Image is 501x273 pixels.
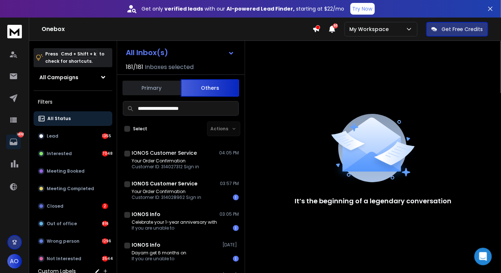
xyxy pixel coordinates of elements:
p: Dayam get 6 months on [132,250,186,256]
p: Interested [47,151,72,157]
p: Customer ID: 314028962 Sign in [132,195,201,200]
span: 181 / 181 [126,63,143,72]
p: Not Interested [47,256,81,262]
div: 1296 [102,238,108,244]
p: Your Order Confirmation [132,189,201,195]
button: Closed2 [34,199,112,214]
div: 816 [102,221,108,227]
p: Wrong person [47,238,79,244]
p: If you are unable to [132,225,217,231]
p: Out of office [47,221,77,227]
p: Celebrate your 1-year anniversary with [132,219,217,225]
span: 50 [333,23,338,28]
p: 03:05 PM [220,211,239,217]
h1: IONOS Customer Service [132,180,198,187]
button: All Inbox(s) [120,45,240,60]
strong: AI-powered Lead Finder, [227,5,295,12]
div: 7048 [102,151,108,157]
button: AO [7,254,22,269]
div: 1 [233,195,239,200]
p: If you are unable to [132,256,186,262]
span: Cmd + Shift + k [60,50,97,58]
h3: Filters [34,97,112,107]
p: Customer ID: 314027312 Sign in [132,164,199,170]
button: Not Interested3544 [34,251,112,266]
img: logo [7,25,22,38]
strong: verified leads [165,5,203,12]
label: Select [133,126,147,132]
p: Your Order Confirmation [132,158,199,164]
p: Get Free Credits [442,26,483,33]
div: 3544 [102,256,108,262]
p: All Status [47,116,71,122]
div: Open Intercom Messenger [474,248,492,265]
div: 1355 [102,133,108,139]
button: Meeting Booked [34,164,112,178]
h1: IONOS Customer Service [132,149,197,157]
p: Meeting Completed [47,186,94,192]
button: Others [181,79,239,97]
h1: Onebox [42,25,312,34]
h1: IONOS Info [132,211,160,218]
button: Primary [123,80,181,96]
p: 03:57 PM [220,181,239,187]
p: 14061 [18,132,24,138]
p: My Workspace [349,26,392,33]
p: [DATE] [222,242,239,248]
h1: IONOS Info [132,241,160,249]
button: All Status [34,111,112,126]
button: Meeting Completed [34,181,112,196]
p: Closed [47,203,63,209]
h1: All Campaigns [39,74,78,81]
p: 04:05 PM [219,150,239,156]
button: All Campaigns [34,70,112,85]
p: Press to check for shortcuts. [45,50,104,65]
h1: All Inbox(s) [126,49,168,56]
h3: Inboxes selected [145,63,194,72]
button: Wrong person1296 [34,234,112,249]
p: It’s the beginning of a legendary conversation [295,196,451,206]
a: 14061 [6,135,21,149]
p: Meeting Booked [47,168,85,174]
button: Lead1355 [34,129,112,143]
div: 1 [233,225,239,231]
p: Try Now [353,5,373,12]
div: 1 [233,256,239,262]
p: Get only with our starting at $22/mo [142,5,345,12]
button: Out of office816 [34,216,112,231]
button: Try Now [350,3,375,15]
p: Lead [47,133,58,139]
button: Interested7048 [34,146,112,161]
button: Get Free Credits [426,22,488,36]
div: 2 [102,203,108,209]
